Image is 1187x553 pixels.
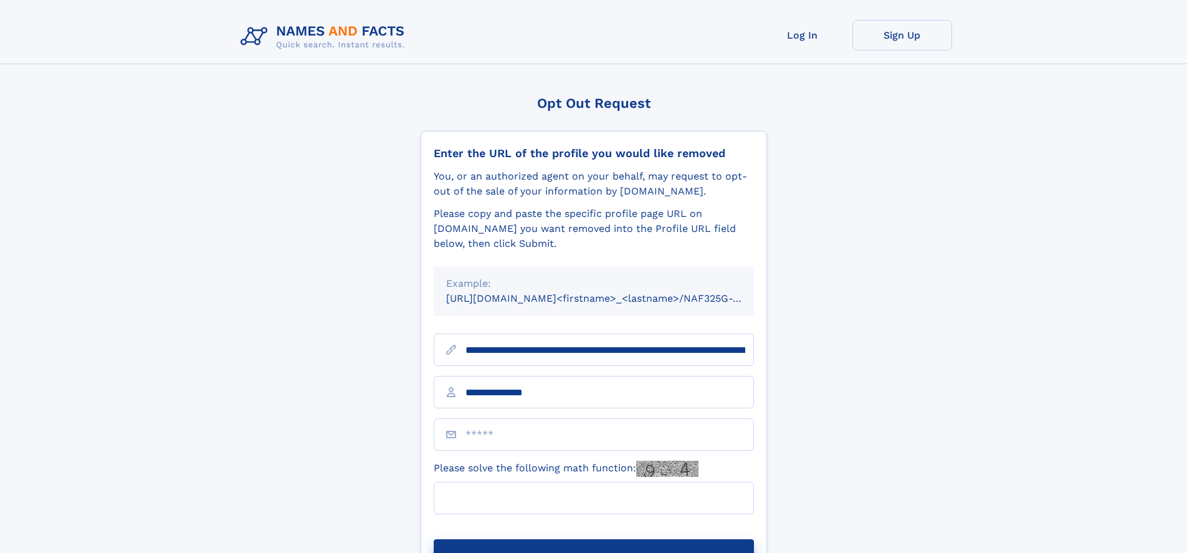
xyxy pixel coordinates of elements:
label: Please solve the following math function: [434,461,698,477]
a: Log In [753,20,852,50]
div: Enter the URL of the profile you would like removed [434,147,754,160]
img: Logo Names and Facts [236,20,415,54]
div: Please copy and paste the specific profile page URL on [DOMAIN_NAME] you want removed into the Pr... [434,206,754,251]
div: Example: [446,276,741,291]
small: [URL][DOMAIN_NAME]<firstname>_<lastname>/NAF325G-xxxxxxxx [446,292,778,304]
div: You, or an authorized agent on your behalf, may request to opt-out of the sale of your informatio... [434,169,754,199]
div: Opt Out Request [421,95,767,111]
a: Sign Up [852,20,952,50]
